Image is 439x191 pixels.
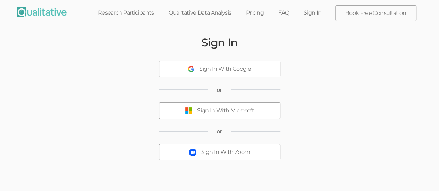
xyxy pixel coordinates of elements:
button: Sign In With Microsoft [159,102,280,119]
div: Sign In With Microsoft [197,107,254,115]
div: Sign In With Zoom [201,148,250,156]
img: Sign In With Google [188,66,194,72]
span: or [217,86,222,94]
a: Pricing [238,5,271,20]
a: Sign In [296,5,329,20]
button: Sign In With Zoom [159,144,280,160]
button: Sign In With Google [159,61,280,77]
img: Qualitative [17,7,67,17]
h2: Sign In [201,36,238,49]
a: Research Participants [91,5,161,20]
div: Sign In With Google [199,65,251,73]
a: Qualitative Data Analysis [161,5,238,20]
iframe: Chat Widget [404,158,439,191]
img: Sign In With Zoom [189,149,196,156]
img: Sign In With Microsoft [185,107,192,114]
a: FAQ [271,5,296,20]
a: Book Free Consultation [336,6,416,21]
span: or [217,128,222,136]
